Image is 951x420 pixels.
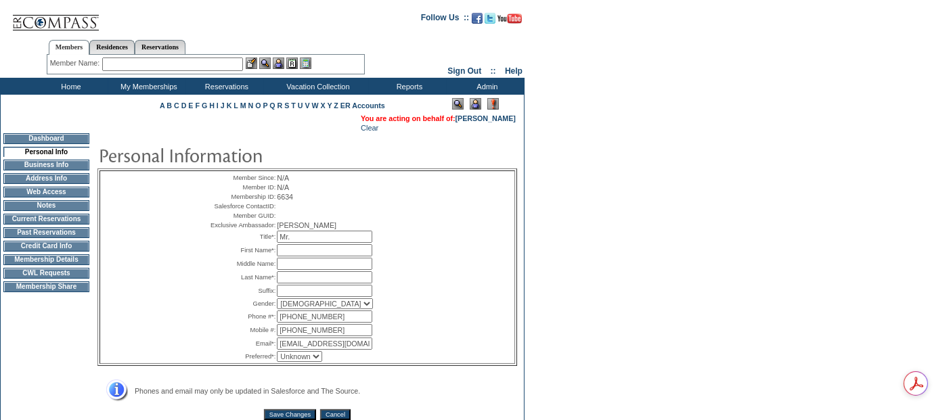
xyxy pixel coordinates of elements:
img: View [259,57,271,69]
td: Current Reservations [3,214,89,225]
td: Salesforce ContactID: [207,202,275,210]
img: b_edit.gif [246,57,257,69]
a: O [255,101,261,110]
td: Vacation Collection [264,78,369,95]
td: Last Name*: [207,271,275,283]
a: Help [505,66,523,76]
td: My Memberships [108,78,186,95]
td: Exclusive Ambassador: [207,221,275,229]
a: R [278,101,283,110]
span: [PERSON_NAME] [277,221,336,229]
td: Personal Info [3,147,89,157]
img: Reservations [286,57,298,69]
a: A [160,101,164,110]
a: Q [269,101,275,110]
td: Past Reservations [3,227,89,238]
a: K [227,101,232,110]
td: Home [30,78,108,95]
td: Membership Details [3,254,89,265]
a: Subscribe to our YouTube Channel [497,17,522,25]
a: S [284,101,289,110]
td: Member Since: [207,174,275,182]
td: Admin [447,78,525,95]
img: Subscribe to our YouTube Channel [497,14,522,24]
a: N [248,101,254,110]
img: Address Info [97,379,128,402]
td: Phone #*: [207,310,275,323]
a: X [321,101,326,110]
td: Member GUID: [207,212,275,220]
span: N/A [277,183,289,191]
a: V [305,101,310,110]
a: W [312,101,319,110]
a: M [240,101,246,110]
a: E [188,101,193,110]
a: Clear [361,124,378,132]
a: ER Accounts [340,101,385,110]
a: B [167,101,172,110]
td: CWL Requests [3,268,89,279]
td: Address Info [3,173,89,184]
a: Become our fan on Facebook [472,17,483,25]
td: Middle Name: [207,258,275,270]
a: H [209,101,215,110]
td: Member ID: [207,183,275,191]
input: Cancel [320,409,351,420]
img: b_calculator.gif [300,57,311,69]
a: Residences [89,40,135,54]
a: Sign Out [447,66,481,76]
a: Y [328,101,332,110]
td: Title*: [207,231,275,243]
a: D [181,101,187,110]
td: Mobile #: [207,324,275,336]
img: Compass Home [12,3,99,31]
a: T [291,101,296,110]
img: Become our fan on Facebook [472,13,483,24]
a: P [263,101,267,110]
a: Z [334,101,338,110]
img: Log Concern/Member Elevation [487,98,499,110]
td: Membership ID: [207,193,275,201]
td: Gender: [207,298,275,309]
td: First Name*: [207,244,275,256]
a: C [174,101,179,110]
input: Save Changes [264,409,316,420]
td: Suffix: [207,285,275,297]
td: Reservations [186,78,264,95]
span: 6634 [277,193,293,201]
a: Reservations [135,40,185,54]
a: U [298,101,303,110]
a: J [221,101,225,110]
img: Follow us on Twitter [485,13,495,24]
a: Follow us on Twitter [485,17,495,25]
span: N/A [277,174,289,182]
span: :: [491,66,496,76]
span: You are acting on behalf of: [361,114,516,122]
td: Membership Share [3,281,89,292]
a: Members [49,40,90,55]
td: Business Info [3,160,89,170]
img: Impersonate [273,57,284,69]
td: Email*: [207,337,275,350]
span: Phones and email may only be updated in Salesforce and The Source. [135,387,360,395]
img: Impersonate [470,98,481,110]
td: Web Access [3,187,89,197]
img: pgTtlPersonalInfo.gif [98,141,369,168]
div: Member Name: [50,57,102,69]
a: G [202,101,207,110]
a: L [234,101,238,110]
a: [PERSON_NAME] [456,114,516,122]
td: Follow Us :: [421,11,469,28]
img: View Mode [452,98,464,110]
a: F [195,101,200,110]
td: Reports [369,78,447,95]
td: Preferred*: [207,351,275,362]
td: Dashboard [3,133,89,144]
td: Notes [3,200,89,211]
a: I [217,101,219,110]
td: Credit Card Info [3,241,89,252]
